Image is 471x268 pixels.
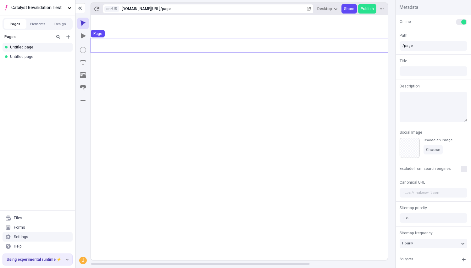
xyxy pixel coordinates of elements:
[424,145,443,154] button: Choose
[400,33,407,38] span: Path
[400,58,407,64] span: Title
[400,166,451,171] span: Exclude from search engines
[400,130,422,135] span: Social Image
[104,6,119,12] button: Open locale picker
[402,241,413,246] span: Hourly
[426,147,440,152] span: Choose
[10,45,68,50] div: Untitled page
[400,180,425,185] span: Canonical URL
[14,244,22,249] div: Help
[122,6,160,11] div: [URL][DOMAIN_NAME]
[14,225,25,230] div: Forms
[424,138,452,142] div: Choose an image
[77,82,89,93] button: Button
[160,6,162,11] div: /
[77,70,89,81] button: Image
[162,6,306,11] div: page
[106,6,117,12] span: en-US
[344,6,354,11] span: Share
[7,257,65,262] span: Using experimental runtime ⚡️
[64,33,72,41] button: Add new
[14,234,28,239] div: Settings
[315,4,340,14] button: Desktop
[400,188,467,198] input: https://makeswift.com
[400,230,433,236] span: Sitemap frequency
[91,30,105,37] button: Page
[77,44,89,56] button: Box
[77,57,89,68] button: Text
[400,205,427,211] span: Sitemap priority
[4,19,26,29] button: Pages
[400,239,467,248] button: Hourly
[14,215,22,221] div: Files
[400,83,420,89] span: Description
[341,4,357,14] button: Share
[93,31,102,36] div: Page
[80,257,86,264] div: J
[361,6,374,11] span: Publish
[26,19,49,29] button: Elements
[10,54,68,59] div: Untitled page
[317,6,332,11] span: Desktop
[358,4,376,14] button: Publish
[11,4,65,11] span: Catalyst Revalidation Testing
[49,19,72,29] button: Design
[3,254,72,265] button: Using experimental runtime ⚡️
[400,19,411,25] span: Online
[4,34,52,39] div: Pages
[400,257,413,262] div: Snippets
